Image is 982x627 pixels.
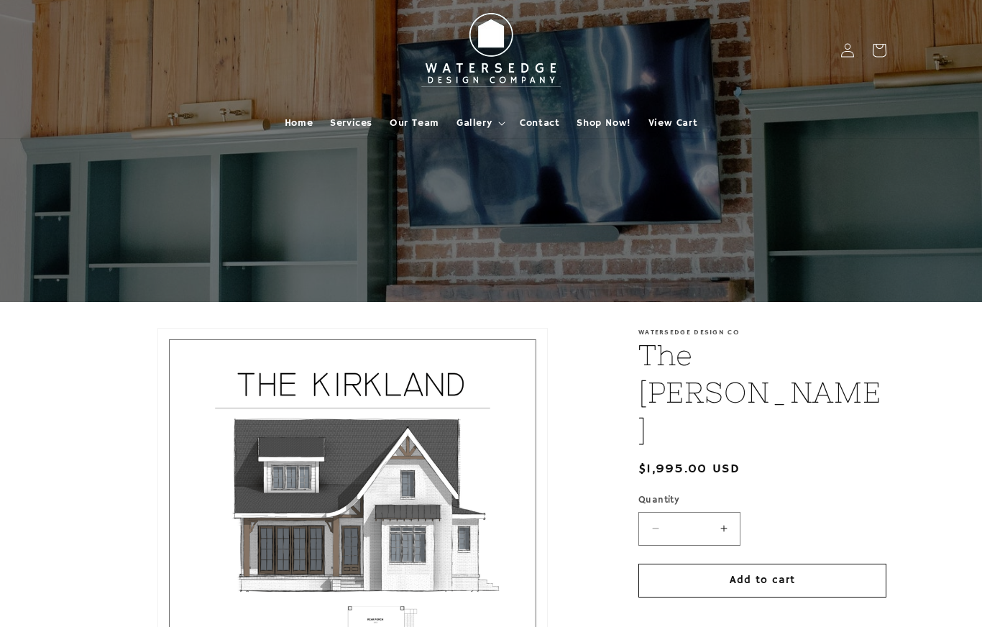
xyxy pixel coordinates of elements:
[285,116,313,129] span: Home
[638,337,886,449] h1: The [PERSON_NAME]
[330,116,372,129] span: Services
[520,116,559,129] span: Contact
[448,108,511,138] summary: Gallery
[456,116,492,129] span: Gallery
[381,108,448,138] a: Our Team
[321,108,381,138] a: Services
[638,564,886,598] button: Add to cart
[511,108,568,138] a: Contact
[577,116,630,129] span: Shop Now!
[390,116,439,129] span: Our Team
[648,116,697,129] span: View Cart
[638,328,886,337] p: Watersedge Design Co
[412,6,570,95] img: Watersedge Design Co
[638,493,886,508] label: Quantity
[276,108,321,138] a: Home
[640,108,706,138] a: View Cart
[638,459,740,479] span: $1,995.00 USD
[568,108,639,138] a: Shop Now!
